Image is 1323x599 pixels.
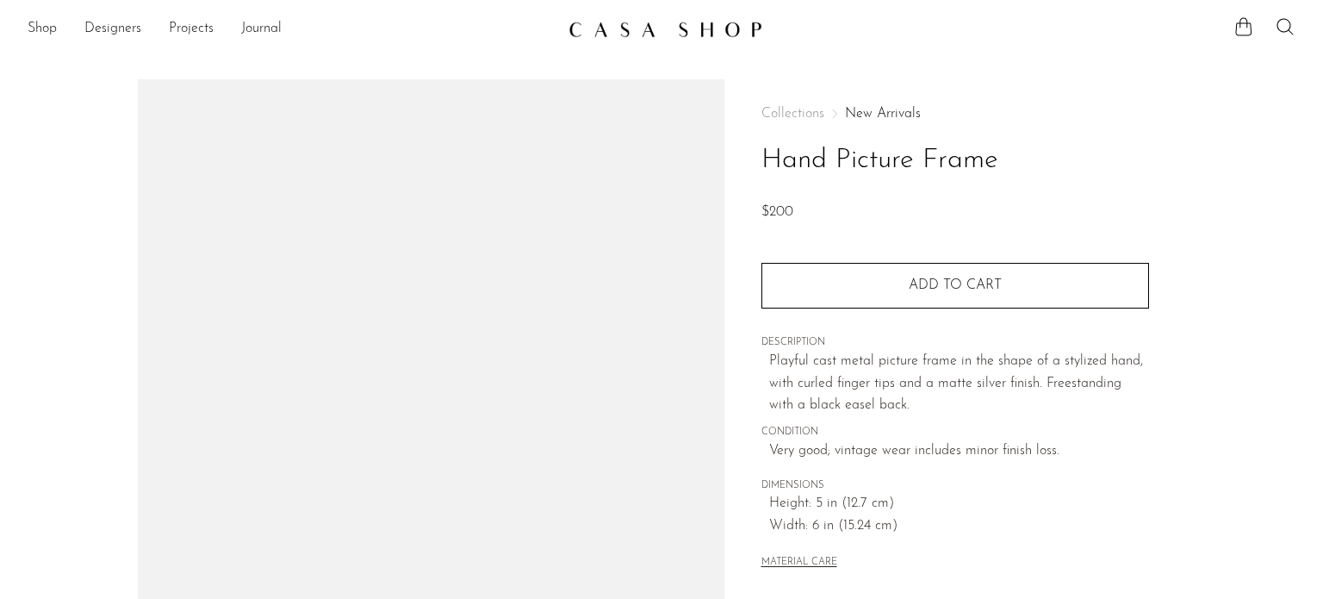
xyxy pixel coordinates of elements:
nav: Desktop navigation [28,15,555,44]
span: DIMENSIONS [761,478,1149,494]
button: MATERIAL CARE [761,557,837,570]
span: Height: 5 in (12.7 cm) [769,493,1149,515]
span: Add to cart [909,278,1002,292]
a: Designers [84,18,141,41]
p: Playful cast metal picture frame in the shape of a stylized hand, with curled finger tips and a m... [769,351,1149,417]
ul: NEW HEADER MENU [28,15,555,44]
span: Collections [761,107,824,121]
a: Projects [169,18,214,41]
span: DESCRIPTION [761,335,1149,351]
h1: Hand Picture Frame [761,139,1149,183]
span: CONDITION [761,425,1149,440]
a: Shop [28,18,57,41]
span: Width: 6 in (15.24 cm) [769,515,1149,538]
span: $200 [761,205,793,219]
a: New Arrivals [845,107,921,121]
a: Journal [241,18,282,41]
span: Very good; vintage wear includes minor finish loss. [769,440,1149,463]
nav: Breadcrumbs [761,107,1149,121]
button: Add to cart [761,263,1149,308]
